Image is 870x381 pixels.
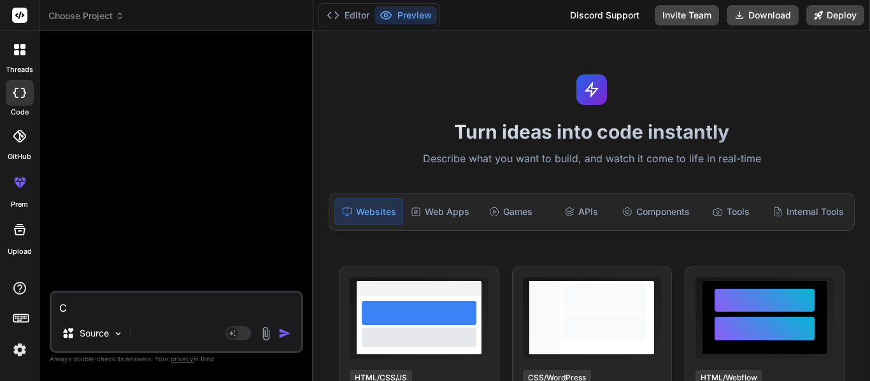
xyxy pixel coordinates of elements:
[259,326,273,341] img: attachment
[52,293,301,315] textarea: C
[278,327,291,340] img: icon
[80,327,109,340] p: Source
[477,198,545,225] div: Games
[321,151,862,167] p: Describe what you want to build, and watch it come to life in real-time
[171,355,194,363] span: privacy
[617,198,695,225] div: Components
[321,120,862,143] h1: Turn ideas into code instantly
[334,198,403,225] div: Websites
[9,339,31,361] img: settings
[697,198,765,225] div: Tools
[727,5,799,25] button: Download
[374,6,437,24] button: Preview
[48,10,124,22] span: Choose Project
[406,198,474,225] div: Web Apps
[11,199,28,210] label: prem
[6,64,33,75] label: threads
[655,5,719,25] button: Invite Team
[547,198,615,225] div: APIs
[113,328,124,339] img: Pick Models
[50,353,303,365] p: Always double-check its answers. Your in Bind
[8,151,31,162] label: GitHub
[806,5,864,25] button: Deploy
[11,107,29,118] label: code
[767,198,849,225] div: Internal Tools
[322,6,374,24] button: Editor
[8,246,32,257] label: Upload
[562,5,647,25] div: Discord Support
